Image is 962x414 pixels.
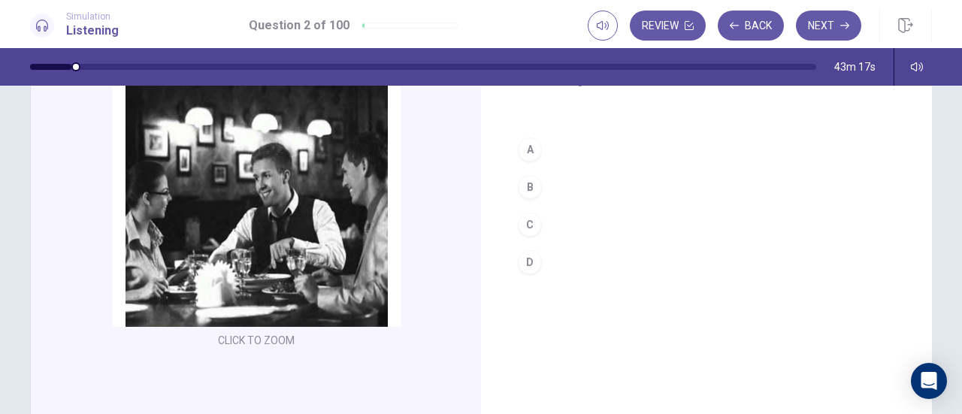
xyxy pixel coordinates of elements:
button: Review [630,11,706,41]
h1: Listening [66,22,119,40]
h1: Question 2 of 100 [249,17,349,35]
div: A [518,137,542,162]
button: Back [718,11,784,41]
button: A [511,131,902,168]
button: C [511,206,902,243]
div: B [518,175,542,199]
div: D [518,250,542,274]
span: 43m 17s [834,61,876,73]
div: Open Intercom Messenger [911,363,947,399]
span: Simulation [66,11,119,22]
button: Next [796,11,861,41]
button: B [511,168,902,206]
div: C [518,213,542,237]
button: D [511,243,902,281]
